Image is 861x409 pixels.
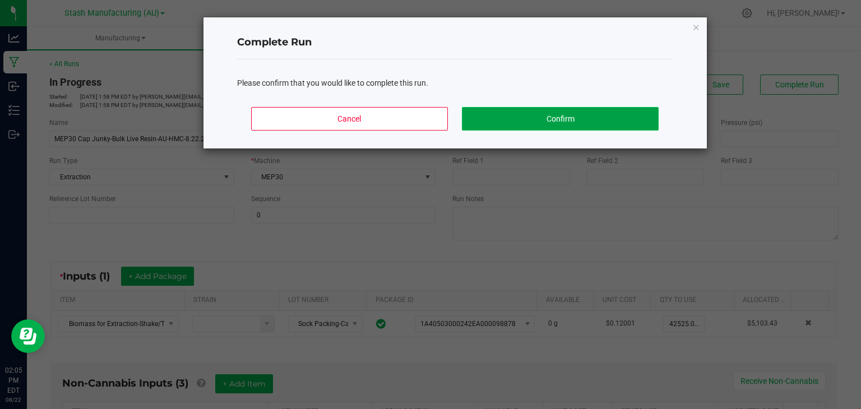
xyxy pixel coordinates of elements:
iframe: Resource center [11,319,45,353]
button: Cancel [251,107,447,131]
button: Confirm [462,107,658,131]
h4: Complete Run [237,35,673,50]
button: Close [692,20,700,34]
div: Please confirm that you would like to complete this run. [237,77,673,89]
